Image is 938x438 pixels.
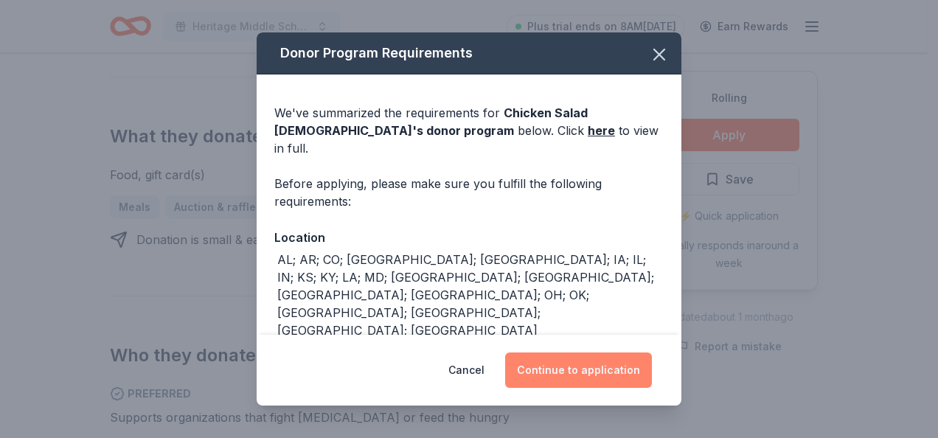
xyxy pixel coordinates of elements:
[274,228,664,247] div: Location
[257,32,681,74] div: Donor Program Requirements
[448,352,484,388] button: Cancel
[274,175,664,210] div: Before applying, please make sure you fulfill the following requirements:
[274,104,664,157] div: We've summarized the requirements for below. Click to view in full.
[588,122,615,139] a: here
[505,352,652,388] button: Continue to application
[277,251,664,339] div: AL; AR; CO; [GEOGRAPHIC_DATA]; [GEOGRAPHIC_DATA]; IA; IL; IN; KS; KY; LA; MD; [GEOGRAPHIC_DATA]; ...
